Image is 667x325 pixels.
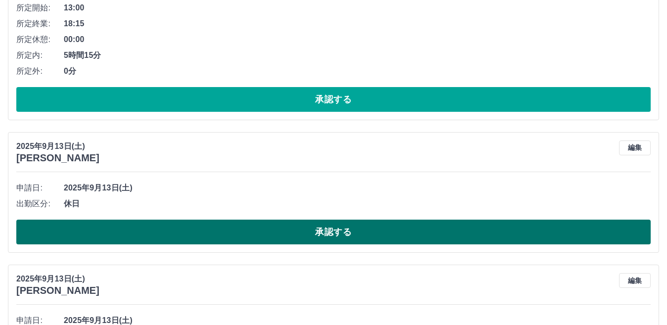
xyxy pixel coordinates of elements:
button: 承認する [16,87,651,112]
span: 申請日: [16,182,64,194]
span: 所定内: [16,49,64,61]
button: 編集 [619,273,651,288]
span: 出勤区分: [16,198,64,210]
h3: [PERSON_NAME] [16,285,99,296]
span: 13:00 [64,2,651,14]
span: 18:15 [64,18,651,30]
span: 所定終業: [16,18,64,30]
span: 00:00 [64,34,651,46]
span: 所定開始: [16,2,64,14]
h3: [PERSON_NAME] [16,152,99,164]
span: 所定外: [16,65,64,77]
span: 所定休憩: [16,34,64,46]
span: 5時間15分 [64,49,651,61]
button: 編集 [619,140,651,155]
button: 承認する [16,220,651,244]
span: 2025年9月13日(土) [64,182,651,194]
span: 0分 [64,65,651,77]
p: 2025年9月13日(土) [16,140,99,152]
p: 2025年9月13日(土) [16,273,99,285]
span: 休日 [64,198,651,210]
